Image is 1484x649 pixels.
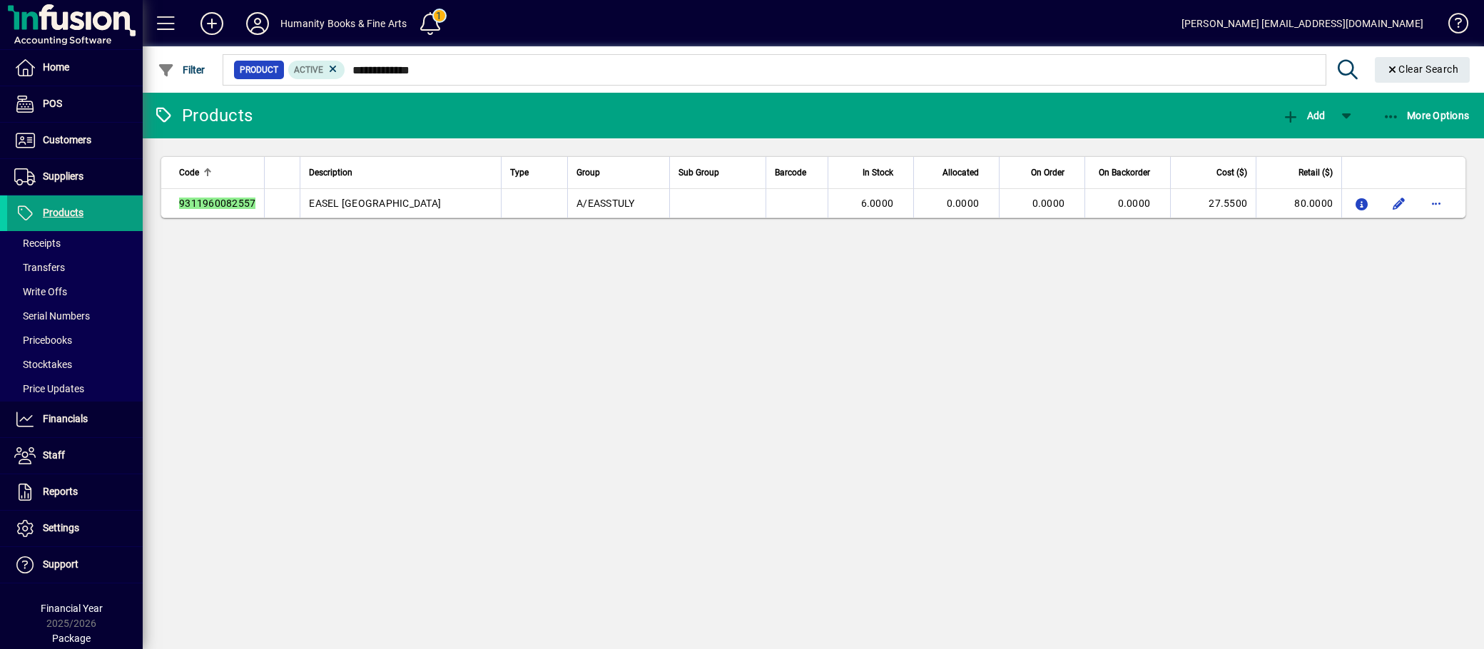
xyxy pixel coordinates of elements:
[7,123,143,158] a: Customers
[1383,110,1470,121] span: More Options
[294,65,323,75] span: Active
[510,165,559,180] div: Type
[576,165,661,180] div: Group
[7,231,143,255] a: Receipts
[1379,103,1473,128] button: More Options
[43,522,79,533] span: Settings
[7,402,143,437] a: Financials
[1170,189,1256,218] td: 27.5500
[14,383,84,394] span: Price Updates
[837,165,906,180] div: In Stock
[861,198,894,209] span: 6.0000
[309,165,352,180] span: Description
[52,633,91,644] span: Package
[179,165,199,180] span: Code
[1282,110,1325,121] span: Add
[235,11,280,36] button: Profile
[947,198,980,209] span: 0.0000
[863,165,893,180] span: In Stock
[1388,192,1411,215] button: Edit
[14,310,90,322] span: Serial Numbers
[179,198,255,209] em: 9311960082557
[1298,165,1333,180] span: Retail ($)
[7,547,143,583] a: Support
[7,438,143,474] a: Staff
[1031,165,1064,180] span: On Order
[43,134,91,145] span: Customers
[1118,198,1151,209] span: 0.0000
[576,165,600,180] span: Group
[179,165,255,180] div: Code
[43,558,78,570] span: Support
[1216,165,1247,180] span: Cost ($)
[1425,192,1448,215] button: More options
[1181,12,1423,35] div: [PERSON_NAME] [EMAIL_ADDRESS][DOMAIN_NAME]
[1032,198,1065,209] span: 0.0000
[43,486,78,497] span: Reports
[7,280,143,304] a: Write Offs
[14,237,61,249] span: Receipts
[309,198,441,209] span: EASEL [GEOGRAPHIC_DATA]
[1375,57,1470,83] button: Clear
[43,61,69,73] span: Home
[288,61,345,79] mat-chip: Activation Status: Active
[153,104,253,127] div: Products
[43,207,83,218] span: Products
[154,57,209,83] button: Filter
[1279,103,1328,128] button: Add
[942,165,979,180] span: Allocated
[280,12,407,35] div: Humanity Books & Fine Arts
[14,286,67,297] span: Write Offs
[1008,165,1077,180] div: On Order
[775,165,819,180] div: Barcode
[7,304,143,328] a: Serial Numbers
[1256,189,1341,218] td: 80.0000
[14,334,72,346] span: Pricebooks
[1438,3,1466,49] a: Knowledge Base
[1094,165,1163,180] div: On Backorder
[14,262,65,273] span: Transfers
[923,165,992,180] div: Allocated
[43,170,83,182] span: Suppliers
[7,352,143,377] a: Stocktakes
[775,165,806,180] span: Barcode
[7,50,143,86] a: Home
[158,64,205,76] span: Filter
[14,359,72,370] span: Stocktakes
[189,11,235,36] button: Add
[7,86,143,122] a: POS
[240,63,278,77] span: Product
[43,413,88,424] span: Financials
[309,165,492,180] div: Description
[43,98,62,109] span: POS
[1099,165,1150,180] span: On Backorder
[7,328,143,352] a: Pricebooks
[510,165,529,180] span: Type
[43,449,65,461] span: Staff
[7,511,143,546] a: Settings
[7,159,143,195] a: Suppliers
[1386,63,1459,75] span: Clear Search
[679,165,719,180] span: Sub Group
[576,198,635,209] span: A/EASSTULY
[41,603,103,614] span: Financial Year
[679,165,757,180] div: Sub Group
[7,474,143,510] a: Reports
[7,255,143,280] a: Transfers
[7,377,143,401] a: Price Updates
